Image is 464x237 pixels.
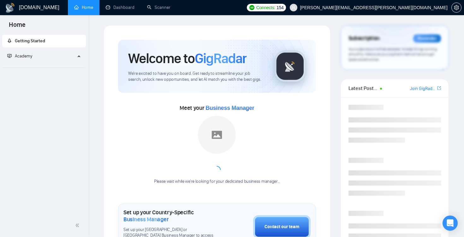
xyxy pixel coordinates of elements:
span: Home [4,20,31,33]
span: Academy [15,53,32,59]
a: homeHome [74,5,93,10]
a: dashboardDashboard [106,5,134,10]
div: Reminder [413,34,441,43]
span: setting [452,5,461,10]
span: rocket [7,39,12,43]
span: GigRadar [195,50,247,67]
a: searchScanner [147,5,170,10]
li: Academy Homepage [2,65,86,69]
span: fund-projection-screen [7,54,12,58]
span: loading [212,165,221,174]
li: Getting Started [2,35,86,47]
button: setting [451,3,461,13]
span: Latest Posts from the GigRadar Community [348,84,378,92]
span: Subscription [348,33,380,44]
a: export [437,85,441,91]
span: We're excited to have you on board. Get ready to streamline your job search, unlock new opportuni... [128,71,264,83]
a: setting [451,5,461,10]
div: Open Intercom Messenger [443,216,458,231]
h1: Welcome to [128,50,247,67]
span: Getting Started [15,38,45,44]
img: placeholder.png [198,116,236,154]
span: Your subscription will be renewed. To keep things running smoothly, make sure your payment method... [348,47,437,62]
span: Connects: [256,4,275,11]
span: double-left [75,222,81,228]
span: export [437,86,441,91]
a: Join GigRadar Slack Community [410,85,436,92]
h1: Set up your Country-Specific [123,209,222,223]
img: upwork-logo.png [249,5,254,10]
div: Please wait while we're looking for your dedicated business manager... [150,179,284,185]
span: Business Manager [205,105,254,111]
span: Meet your [180,104,254,111]
span: user [291,5,296,10]
span: 154 [277,4,283,11]
span: Academy [7,53,32,59]
div: Contact our team [265,223,299,230]
span: Business Manager [123,216,169,223]
img: gigradar-logo.png [274,50,306,82]
img: logo [5,3,15,13]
